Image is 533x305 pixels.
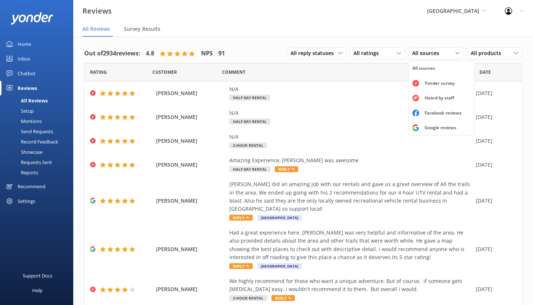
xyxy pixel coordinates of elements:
[412,65,435,72] div: All sources
[82,25,110,33] span: All Reviews
[354,49,383,57] span: All ratings
[4,95,73,106] a: All Reviews
[4,157,73,167] a: Requests Sent
[152,69,177,76] span: Date
[476,161,512,169] div: [DATE]
[4,167,73,178] a: Reports
[271,295,295,301] span: Reply
[156,113,226,121] span: [PERSON_NAME]
[82,5,112,17] h3: Reviews
[4,137,58,147] div: Record Feedback
[476,113,512,121] div: [DATE]
[4,126,53,137] div: Send Requests
[18,81,37,95] div: Reviews
[257,263,302,269] span: [GEOGRAPHIC_DATA]
[480,69,491,76] span: Date
[4,106,73,116] a: Setup
[229,229,472,262] div: Had a great experience here. [PERSON_NAME] was very helpful and informative of the area. He also ...
[471,49,506,57] span: All products
[257,215,302,221] span: [GEOGRAPHIC_DATA]
[156,161,226,169] span: [PERSON_NAME]
[156,137,226,145] span: [PERSON_NAME]
[84,49,140,58] h4: Out of 2934 reviews:
[229,263,253,269] span: Reply
[4,157,52,167] div: Requests Sent
[18,179,45,194] div: Recommend
[4,106,34,116] div: Setup
[419,124,462,131] div: Google reviews
[4,116,42,126] div: Mentions
[229,277,472,294] div: We highly recommend for those who want a unique adventure. But of course, if someone gets [MEDICA...
[427,7,479,14] span: [GEOGRAPHIC_DATA]
[476,137,512,145] div: [DATE]
[218,49,225,58] h4: 91
[18,66,36,81] div: Chatbot
[229,142,267,148] span: 2-Hour Rental
[4,126,73,137] a: Send Requests
[476,89,512,97] div: [DATE]
[18,51,30,66] div: Inbox
[476,285,512,293] div: [DATE]
[419,80,460,87] div: Yonder survey
[229,156,472,164] div: Amazing Experience, [PERSON_NAME] was awesome
[476,197,512,205] div: [DATE]
[156,285,226,293] span: [PERSON_NAME]
[4,137,73,147] a: Record Feedback
[156,197,226,205] span: [PERSON_NAME]
[419,94,460,102] div: Heard by staff
[229,85,472,93] div: N/A
[290,49,338,57] span: All reply statuses
[229,95,270,101] span: Half Day Rental
[476,245,512,253] div: [DATE]
[229,133,472,141] div: N/A
[18,37,31,51] div: Home
[146,49,154,58] h4: 4.8
[4,147,42,157] div: Showcase
[229,119,270,124] span: Half Day Rental
[18,194,35,208] div: Settings
[124,25,160,33] span: Survey Results
[229,295,267,301] span: 2-Hour Rental
[11,12,53,24] img: yonder-white-logo.png
[275,166,298,172] span: Reply
[4,95,48,106] div: All Reviews
[229,109,472,117] div: N/A
[4,167,38,178] div: Reports
[419,109,467,117] div: Facebook reviews
[222,69,245,76] span: Question
[201,49,213,58] h4: NPS
[90,69,107,76] span: Date
[4,147,73,157] a: Showcase
[156,89,226,97] span: [PERSON_NAME]
[32,283,42,298] div: Help
[229,180,472,213] div: [PERSON_NAME] did an amazing job with our rentals and gave us a great overview of All the trails ...
[412,49,444,57] span: All sources
[156,245,226,253] span: [PERSON_NAME]
[229,215,253,221] span: Reply
[4,116,73,126] a: Mentions
[23,268,52,283] div: Support Docs
[229,166,270,172] span: Half Day Rental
